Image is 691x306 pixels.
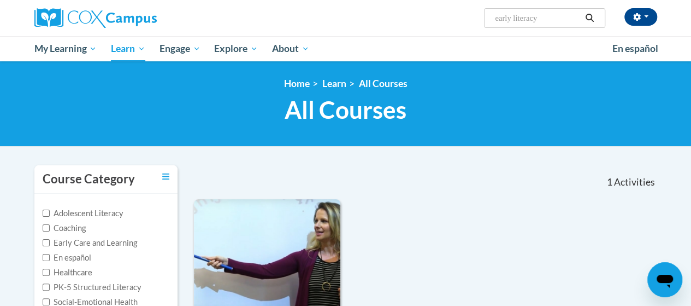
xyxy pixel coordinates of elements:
[43,237,137,249] label: Early Care and Learning
[43,298,50,305] input: Checkbox for Options
[26,36,665,61] div: Main menu
[359,78,407,89] a: All Courses
[104,36,152,61] a: Learn
[43,222,86,234] label: Coaching
[152,36,208,61] a: Engage
[581,11,598,25] button: Search
[43,210,50,217] input: Checkbox for Options
[43,224,50,232] input: Checkbox for Options
[43,269,50,276] input: Checkbox for Options
[614,176,655,188] span: Activities
[43,267,92,279] label: Healthcare
[43,171,135,188] h3: Course Category
[34,42,97,55] span: My Learning
[160,42,200,55] span: Engage
[111,42,145,55] span: Learn
[43,284,50,291] input: Checkbox for Options
[27,36,104,61] a: My Learning
[43,239,50,246] input: Checkbox for Options
[207,36,265,61] a: Explore
[43,281,141,293] label: PK-5 Structured Literacy
[612,43,658,54] span: En español
[606,176,612,188] span: 1
[43,207,123,220] label: Adolescent Literacy
[43,254,50,261] input: Checkbox for Options
[605,37,665,60] a: En español
[43,252,91,264] label: En español
[494,11,581,25] input: Search Courses
[624,8,657,26] button: Account Settings
[162,171,169,183] a: Toggle collapse
[34,8,231,28] a: Cox Campus
[647,262,682,297] iframe: Button to launch messaging window
[265,36,316,61] a: About
[214,42,258,55] span: Explore
[322,78,346,89] a: Learn
[285,95,406,124] span: All Courses
[34,8,157,28] img: Cox Campus
[272,42,309,55] span: About
[284,78,310,89] a: Home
